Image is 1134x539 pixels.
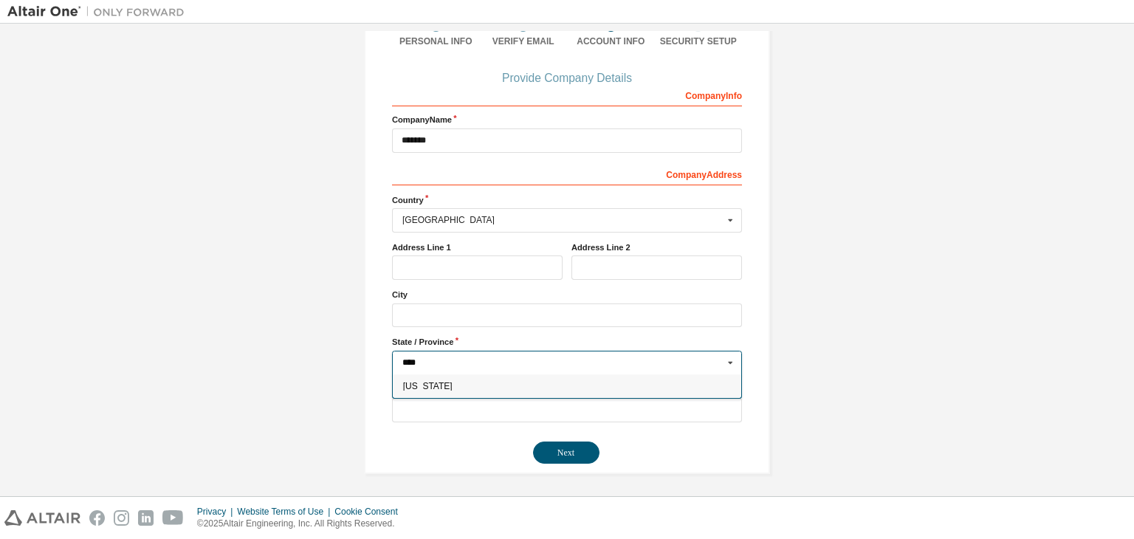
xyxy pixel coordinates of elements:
label: Country [392,194,742,206]
div: Account Info [567,35,655,47]
div: Provide Company Details [392,74,742,83]
img: facebook.svg [89,510,105,526]
div: Website Terms of Use [237,506,334,518]
div: Verify Email [480,35,568,47]
img: altair_logo.svg [4,510,80,526]
label: Address Line 2 [571,241,742,253]
div: Personal Info [392,35,480,47]
label: Company Name [392,114,742,126]
button: Next [533,442,599,464]
div: [GEOGRAPHIC_DATA] [402,216,724,224]
img: Altair One [7,4,192,19]
label: State / Province [392,336,742,348]
img: linkedin.svg [138,510,154,526]
img: instagram.svg [114,510,129,526]
p: © 2025 Altair Engineering, Inc. All Rights Reserved. [197,518,407,530]
label: City [392,289,742,301]
div: Privacy [197,506,237,518]
div: Company Address [392,162,742,185]
label: Address Line 1 [392,241,563,253]
div: Security Setup [655,35,743,47]
div: Cookie Consent [334,506,406,518]
div: Company Info [392,83,742,106]
span: [US_STATE] [403,382,732,391]
img: youtube.svg [162,510,184,526]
